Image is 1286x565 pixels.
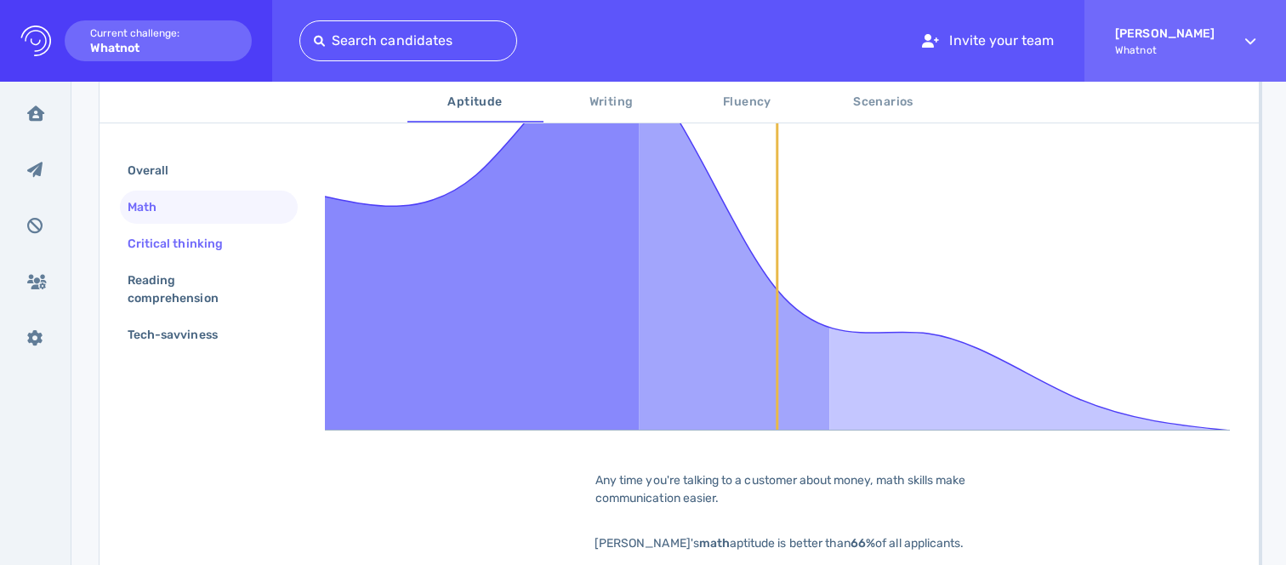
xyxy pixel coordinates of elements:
[569,471,994,507] div: Any time you're talking to a customer about money, math skills make communication easier.
[124,158,189,183] div: Overall
[418,92,533,113] span: Aptitude
[124,322,238,347] div: Tech-savviness
[124,195,177,220] div: Math
[690,92,805,113] span: Fluency
[595,536,964,551] span: [PERSON_NAME]'s aptitude is better than of all applicants.
[1115,44,1215,56] span: Whatnot
[699,536,730,551] b: math
[826,92,942,113] span: Scenarios
[851,536,875,551] b: 66%
[554,92,669,113] span: Writing
[124,231,243,256] div: Critical thinking
[124,268,280,311] div: Reading comprehension
[1115,26,1215,41] strong: [PERSON_NAME]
